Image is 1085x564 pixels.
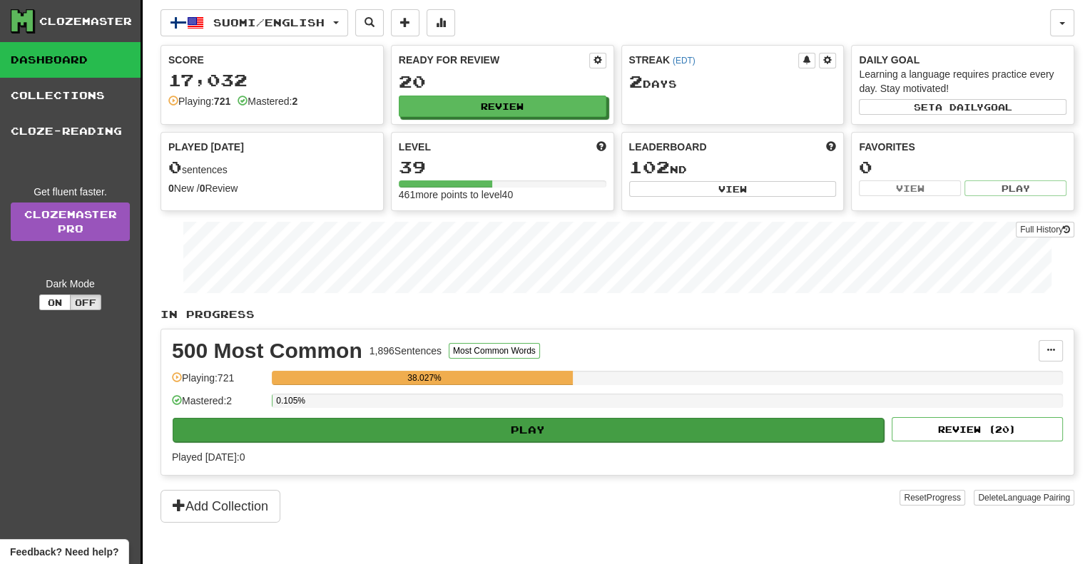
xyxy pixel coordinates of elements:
[629,71,643,91] span: 2
[355,9,384,36] button: Search sentences
[935,102,984,112] span: a daily
[292,96,297,107] strong: 2
[39,294,71,310] button: On
[172,451,245,463] span: Played [DATE]: 0
[161,307,1074,322] p: In Progress
[892,417,1063,441] button: Review (20)
[276,371,572,385] div: 38.027%
[214,96,230,107] strong: 721
[168,157,182,177] span: 0
[1016,222,1074,237] button: Full History
[168,183,174,194] strong: 0
[70,294,101,310] button: Off
[399,140,431,154] span: Level
[399,188,606,202] div: 461 more points to level 40
[859,140,1066,154] div: Favorites
[10,545,118,559] span: Open feedback widget
[859,99,1066,115] button: Seta dailygoal
[39,14,132,29] div: Clozemaster
[168,140,244,154] span: Played [DATE]
[826,140,836,154] span: This week in points, UTC
[168,71,376,89] div: 17,032
[859,158,1066,176] div: 0
[161,9,348,36] button: Suomi/English
[673,56,696,66] a: (EDT)
[629,181,837,197] button: View
[391,9,419,36] button: Add sentence to collection
[168,94,230,108] div: Playing:
[629,158,837,177] div: nd
[629,157,670,177] span: 102
[168,158,376,177] div: sentences
[859,180,961,196] button: View
[213,16,325,29] span: Suomi / English
[172,371,265,394] div: Playing: 721
[399,53,589,67] div: Ready for Review
[596,140,606,154] span: Score more points to level up
[1003,493,1070,503] span: Language Pairing
[172,340,362,362] div: 500 Most Common
[900,490,964,506] button: ResetProgress
[927,493,961,503] span: Progress
[964,180,1066,196] button: Play
[11,202,130,241] a: ClozemasterPro
[11,277,130,291] div: Dark Mode
[370,344,442,358] div: 1,896 Sentences
[859,67,1066,96] div: Learning a language requires practice every day. Stay motivated!
[859,53,1066,67] div: Daily Goal
[974,490,1074,506] button: DeleteLanguage Pairing
[629,73,837,91] div: Day s
[629,53,799,67] div: Streak
[238,94,297,108] div: Mastered:
[629,140,707,154] span: Leaderboard
[399,158,606,176] div: 39
[200,183,205,194] strong: 0
[168,181,376,195] div: New / Review
[399,96,606,117] button: Review
[168,53,376,67] div: Score
[161,490,280,523] button: Add Collection
[449,343,540,359] button: Most Common Words
[172,394,265,417] div: Mastered: 2
[11,185,130,199] div: Get fluent faster.
[173,418,884,442] button: Play
[427,9,455,36] button: More stats
[399,73,606,91] div: 20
